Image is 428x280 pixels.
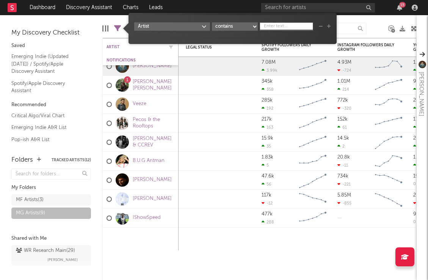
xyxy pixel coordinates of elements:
[413,155,425,160] div: 1.54k
[11,245,91,266] a: WR Research Main(29)[PERSON_NAME]
[417,72,426,116] div: [PERSON_NAME]
[133,136,175,149] a: [PERSON_NAME] & CCREV
[337,144,345,149] div: 2
[262,212,273,217] div: 477k
[337,60,351,65] div: 4.93M
[413,212,425,217] div: 9.53k
[413,193,427,198] div: 2.08M
[262,106,273,111] div: 192
[167,43,175,51] button: Filter by Artist
[337,193,351,198] div: 5.85M
[133,177,172,183] a: [PERSON_NAME]
[11,101,91,110] div: Recommended
[114,19,121,38] div: Filters(9 of 9)
[413,144,423,149] div: 10
[262,68,277,73] div: 3.99k
[133,158,165,164] a: B.U.G Antman
[337,98,348,103] div: 772k
[262,193,271,198] div: 117k
[133,117,175,130] a: Pecos & the Rooftops
[11,208,91,219] a: MG Artists(9)
[296,114,330,133] svg: Chart title
[11,183,91,192] div: My Folders
[11,135,83,144] a: Pop-ish A&R List
[337,117,348,122] div: 152k
[337,68,351,73] div: -724
[262,174,274,179] div: 47.6k
[186,45,235,50] div: Legal Status
[133,63,172,69] a: [PERSON_NAME]
[262,117,272,122] div: 217k
[372,190,406,209] svg: Chart title
[11,79,83,95] a: Spotify/Apple Discovery Assistant
[11,123,83,132] a: Emerging Indie A&R List
[337,79,350,84] div: 1.01M
[262,60,276,65] div: 7.08M
[260,22,313,30] input: Enter text...
[262,220,274,225] div: 288
[262,136,273,141] div: 15.9k
[16,195,44,204] div: MF Artists ( 3 )
[262,144,271,149] div: 35
[11,234,91,243] div: Shared with Me
[413,98,424,103] div: 287k
[337,43,394,52] div: Instagram Followers Daily Growth
[337,136,349,141] div: 14.5k
[337,163,348,168] div: -11
[16,246,75,255] div: WR Research Main ( 29 )
[296,95,330,114] svg: Chart title
[11,156,33,165] div: Folders
[296,152,330,171] svg: Chart title
[372,152,406,171] svg: Chart title
[413,136,425,141] div: 2.51k
[337,125,347,130] div: 61
[397,5,402,11] button: 15
[372,57,406,76] svg: Chart title
[11,112,83,120] a: Critical Algo/Viral Chart
[413,182,416,186] div: 0
[107,45,163,49] div: Artist
[52,158,91,162] button: Tracked Artists(12)
[11,168,91,179] input: Search for folders...
[310,23,367,34] input: Search...
[262,182,271,187] div: 56
[262,155,273,160] div: 1.83k
[372,133,406,152] svg: Chart title
[372,171,406,190] svg: Chart title
[107,58,163,63] div: Notifications
[127,19,133,38] div: A&R Pipeline
[413,220,416,224] div: 0
[413,60,426,65] div: 1.54M
[337,201,351,206] div: -855
[413,117,423,122] div: 172k
[133,215,161,221] a: IShowSpeed
[262,79,273,84] div: 345k
[413,106,423,111] div: 91
[372,95,406,114] svg: Chart title
[413,87,425,92] div: 125
[413,163,420,168] div: 1
[138,23,202,30] div: Artist
[399,2,406,8] div: 15
[296,171,330,190] svg: Chart title
[262,43,318,52] div: Spotify Followers Daily Growth
[262,87,274,92] div: 358
[16,209,45,218] div: MG Artists ( 9 )
[413,174,424,179] div: 156k
[11,52,83,76] a: Emerging Indie (Updated [DATE]) / Spotify/Apple Discovery Assistant
[372,114,406,133] svg: Chart title
[133,101,146,107] a: Veeze
[413,201,427,206] div: -333
[296,133,330,152] svg: Chart title
[133,196,172,202] a: [PERSON_NAME]
[337,182,351,187] div: -221
[262,201,273,206] div: -12
[262,163,269,168] div: 5
[133,79,175,92] a: [PERSON_NAME] [PERSON_NAME]
[372,76,406,95] svg: Chart title
[261,3,375,13] input: Search for artists
[102,19,108,38] div: Edit Columns
[337,155,350,160] div: 20.8k
[11,28,91,38] div: My Discovery Checklist
[337,106,351,111] div: -320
